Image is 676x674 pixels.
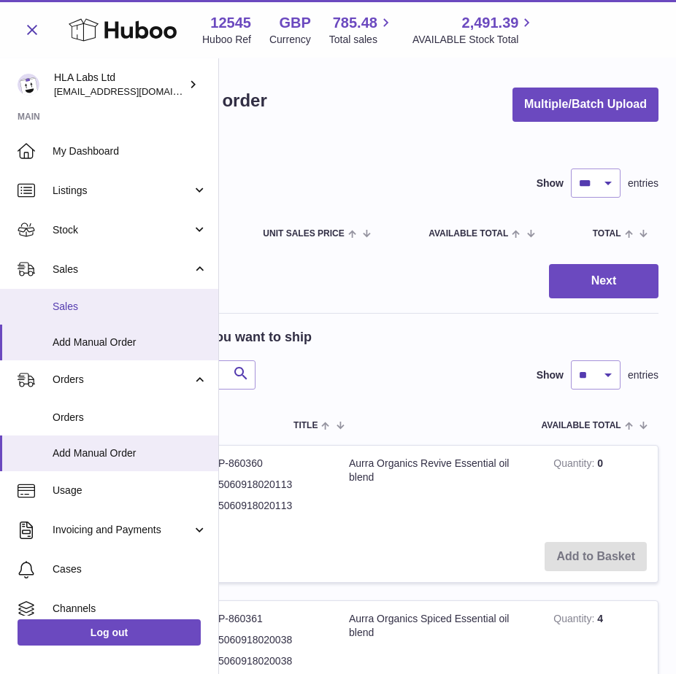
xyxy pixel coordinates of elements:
span: [EMAIL_ADDRESS][DOMAIN_NAME] [54,85,215,97]
a: Log out [18,619,201,646]
span: Title [293,421,318,430]
span: 785.48 [333,13,377,33]
td: 0 [542,446,658,531]
label: Show [537,368,564,382]
span: AVAILABLE Total [542,421,621,430]
span: Orders [53,373,192,387]
a: 2,491.39 AVAILABLE Stock Total [412,13,536,47]
td: Aurra Organics Revive Essential oil blend [338,446,542,531]
span: Stock [53,223,192,237]
strong: Quantity [553,457,597,473]
dd: 5060918020113 [218,499,327,513]
span: AVAILABLE Total [429,229,508,239]
span: Add Manual Order [53,336,207,349]
dd: P-860361 [218,612,327,626]
span: Add Manual Order [53,446,207,460]
label: Show [537,177,564,190]
strong: 12545 [210,13,251,33]
dd: 5060918020038 [218,654,327,668]
span: entries [628,177,658,190]
span: AVAILABLE Stock Total [412,33,536,47]
span: My Dashboard [53,144,207,158]
span: Listings [53,184,192,198]
button: Multiple/Batch Upload [512,88,658,122]
span: Total [593,229,621,239]
span: Sales [53,263,192,276]
dd: 5060918020113 [218,478,327,492]
div: Currency [269,33,311,47]
span: Usage [53,484,207,497]
div: Huboo Ref [202,33,251,47]
button: Next [549,264,658,298]
strong: GBP [279,13,310,33]
span: Total sales [329,33,394,47]
span: Orders [53,411,207,425]
strong: Quantity [553,613,597,628]
span: Sales [53,300,207,314]
dd: P-860360 [218,457,327,470]
span: 2,491.39 [462,13,519,33]
div: HLA Labs Ltd [54,71,185,98]
a: 785.48 Total sales [329,13,394,47]
span: Channels [53,602,207,616]
span: Cases [53,562,207,576]
dd: 5060918020038 [218,633,327,647]
span: Invoicing and Payments [53,523,192,537]
img: clinton@newgendirect.com [18,74,39,96]
span: entries [628,368,658,382]
span: Unit Sales Price [263,229,344,239]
